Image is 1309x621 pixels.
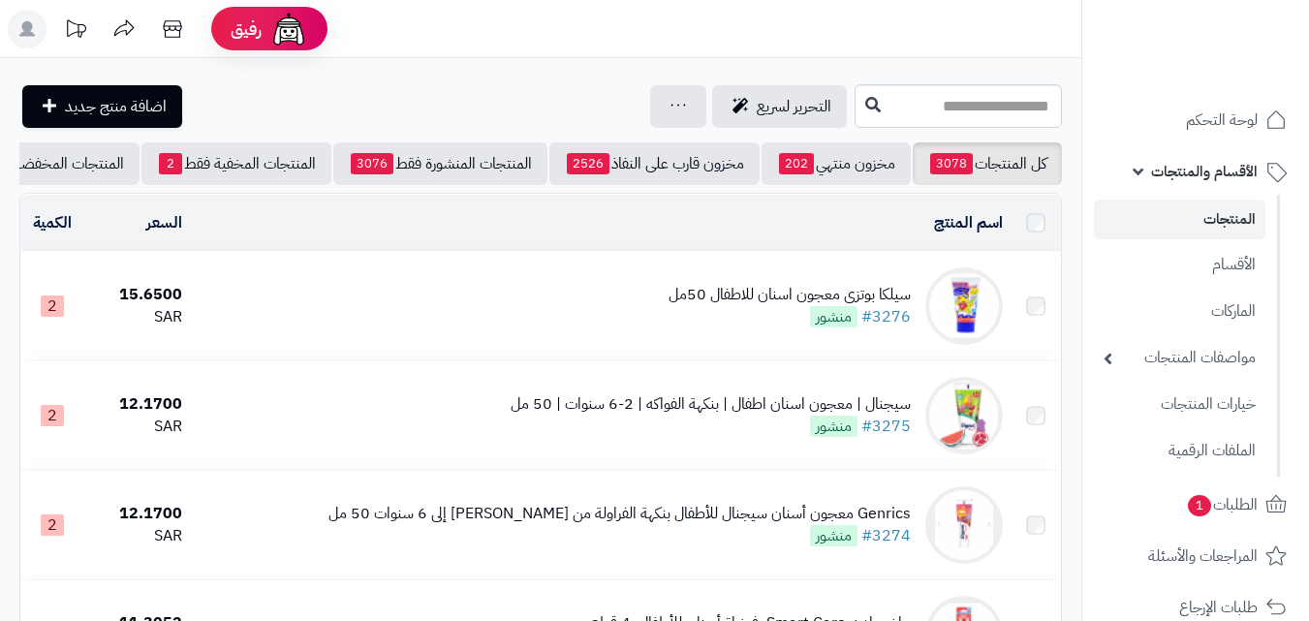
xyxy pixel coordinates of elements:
div: Genrics معجون أسنان سيجنال للأطفال بنكهة الفراولة من [PERSON_NAME] إلى 6 سنوات 50 مل [328,503,911,525]
a: اسم المنتج [934,211,1003,234]
span: منشور [810,525,857,546]
img: ai-face.png [269,10,308,48]
div: SAR [93,306,182,328]
a: الكمية [33,211,72,234]
a: #3275 [861,415,911,438]
a: لوحة التحكم [1094,97,1297,143]
img: Genrics معجون أسنان سيجنال للأطفال بنكهة الفراولة من عمر سنتين إلى 6 سنوات 50 مل [925,486,1003,564]
a: تحديثات المنصة [51,10,100,53]
span: اضافة منتج جديد [65,95,167,118]
span: 2 [41,295,64,317]
a: الطلبات1 [1094,481,1297,528]
a: التحرير لسريع [712,85,847,128]
span: 202 [779,153,814,174]
img: سيلكا بوتزى معجون اسنان للاطفال 50مل [925,267,1003,345]
span: منشور [810,416,857,437]
a: المنتجات [1094,200,1265,239]
span: رفيق [231,17,262,41]
span: 2526 [567,153,609,174]
div: 12.1700 [93,503,182,525]
img: سيجنال | معجون اسنان اطفال | بنكهة الفواكه | 2-6 سنوات | 50 مل [925,377,1003,454]
a: مخزون قارب على النفاذ2526 [549,142,760,185]
span: الأقسام والمنتجات [1151,158,1258,185]
span: 1 [1188,495,1211,516]
div: 15.6500 [93,284,182,306]
a: خيارات المنتجات [1094,384,1265,425]
a: المراجعات والأسئلة [1094,533,1297,579]
a: المنتجات المنشورة فقط3076 [333,142,547,185]
span: طلبات الإرجاع [1179,594,1258,621]
span: المراجعات والأسئلة [1148,543,1258,570]
a: الماركات [1094,291,1265,332]
span: 2 [41,514,64,536]
a: اضافة منتج جديد [22,85,182,128]
div: SAR [93,416,182,438]
div: 12.1700 [93,393,182,416]
div: SAR [93,525,182,547]
div: سيجنال | معجون اسنان اطفال | بنكهة الفواكه | 2-6 سنوات | 50 مل [511,393,911,416]
span: 3078 [930,153,973,174]
a: الأقسام [1094,244,1265,286]
a: مواصفات المنتجات [1094,337,1265,379]
span: 2 [41,405,64,426]
a: #3276 [861,305,911,328]
div: سيلكا بوتزى معجون اسنان للاطفال 50مل [669,284,911,306]
a: كل المنتجات3078 [913,142,1062,185]
a: مخزون منتهي202 [762,142,911,185]
a: المنتجات المخفية فقط2 [141,142,331,185]
span: لوحة التحكم [1186,107,1258,134]
span: الطلبات [1186,491,1258,518]
span: التحرير لسريع [757,95,831,118]
a: الملفات الرقمية [1094,430,1265,472]
span: 2 [159,153,182,174]
a: السعر [146,211,182,234]
span: 3076 [351,153,393,174]
span: منشور [810,306,857,327]
a: #3274 [861,524,911,547]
